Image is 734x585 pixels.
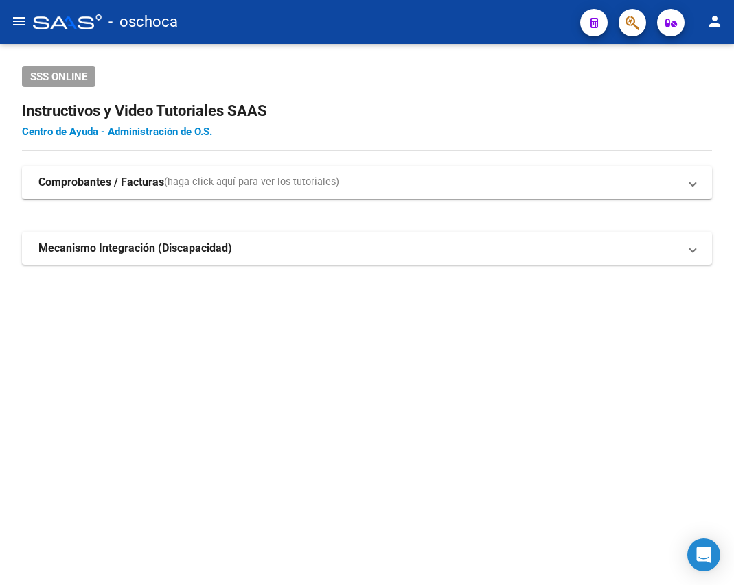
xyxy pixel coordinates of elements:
mat-expansion-panel-header: Comprobantes / Facturas(haga click aquí para ver los tutoriales) [22,166,712,199]
a: Centro de Ayuda - Administración de O.S. [22,126,212,138]
h2: Instructivos y Video Tutoriales SAAS [22,98,712,124]
span: (haga click aquí para ver los tutoriales) [164,175,339,190]
mat-icon: person [707,13,723,29]
span: SSS ONLINE [30,71,87,83]
div: Open Intercom Messenger [687,538,720,571]
strong: Comprobantes / Facturas [38,175,164,190]
span: - oschoca [108,7,178,37]
button: SSS ONLINE [22,66,95,87]
mat-expansion-panel-header: Mecanismo Integración (Discapacidad) [22,232,712,265]
mat-icon: menu [11,13,27,29]
strong: Mecanismo Integración (Discapacidad) [38,241,232,256]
